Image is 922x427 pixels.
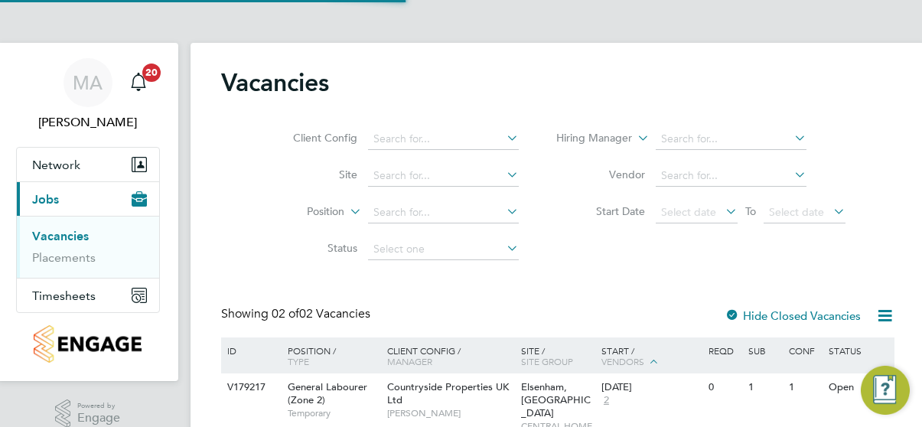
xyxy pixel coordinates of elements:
span: [PERSON_NAME] [387,407,513,419]
span: Vendors [601,355,644,367]
span: Engage [77,412,120,425]
div: V179217 [223,373,277,402]
span: Temporary [288,407,380,419]
div: 1 [744,373,784,402]
span: 02 Vacancies [272,306,370,321]
div: Site / [517,337,598,374]
div: Client Config / [383,337,517,374]
span: Jobs [32,192,59,207]
div: 0 [705,373,744,402]
div: Sub [744,337,784,363]
div: Position / [276,337,383,374]
label: Site [269,168,357,181]
span: Mark Ablett [16,113,160,132]
a: Go to home page [16,325,160,363]
div: Open [825,373,891,402]
div: Start / [598,337,705,376]
a: 20 [123,58,154,107]
h2: Vacancies [221,67,329,98]
span: Powered by [77,399,120,412]
span: Manager [387,355,432,367]
label: Hide Closed Vacancies [725,308,861,323]
input: Select one [368,239,519,260]
div: Status [825,337,891,363]
span: Countryside Properties UK Ltd [387,380,509,406]
div: ID [223,337,277,363]
span: Elsenham, [GEOGRAPHIC_DATA] [521,380,591,419]
span: Network [32,158,80,172]
img: countryside-properties-logo-retina.png [34,325,142,363]
input: Search for... [368,202,519,223]
button: Timesheets [17,279,159,312]
label: Client Config [269,131,357,145]
div: [DATE] [601,381,701,394]
button: Network [17,148,159,181]
span: Type [288,355,309,367]
span: Site Group [521,355,573,367]
input: Search for... [656,129,806,150]
span: To [741,201,761,221]
input: Search for... [368,129,519,150]
div: Reqd [705,337,744,363]
label: Position [256,204,344,220]
a: MA[PERSON_NAME] [16,58,160,132]
div: 1 [785,373,825,402]
a: Vacancies [32,229,89,243]
span: Select date [769,205,824,219]
div: Jobs [17,216,159,278]
label: Status [269,241,357,255]
label: Start Date [557,204,645,218]
label: Vendor [557,168,645,181]
span: 02 of [272,306,299,321]
div: Showing [221,306,373,322]
span: Timesheets [32,288,96,303]
input: Search for... [656,165,806,187]
span: 20 [142,64,161,82]
span: 2 [601,394,611,407]
button: Engage Resource Center [861,366,910,415]
div: Conf [785,337,825,363]
span: General Labourer (Zone 2) [288,380,367,406]
label: Hiring Manager [544,131,632,146]
button: Jobs [17,182,159,216]
a: Placements [32,250,96,265]
input: Search for... [368,165,519,187]
span: Select date [661,205,716,219]
span: MA [73,73,103,93]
